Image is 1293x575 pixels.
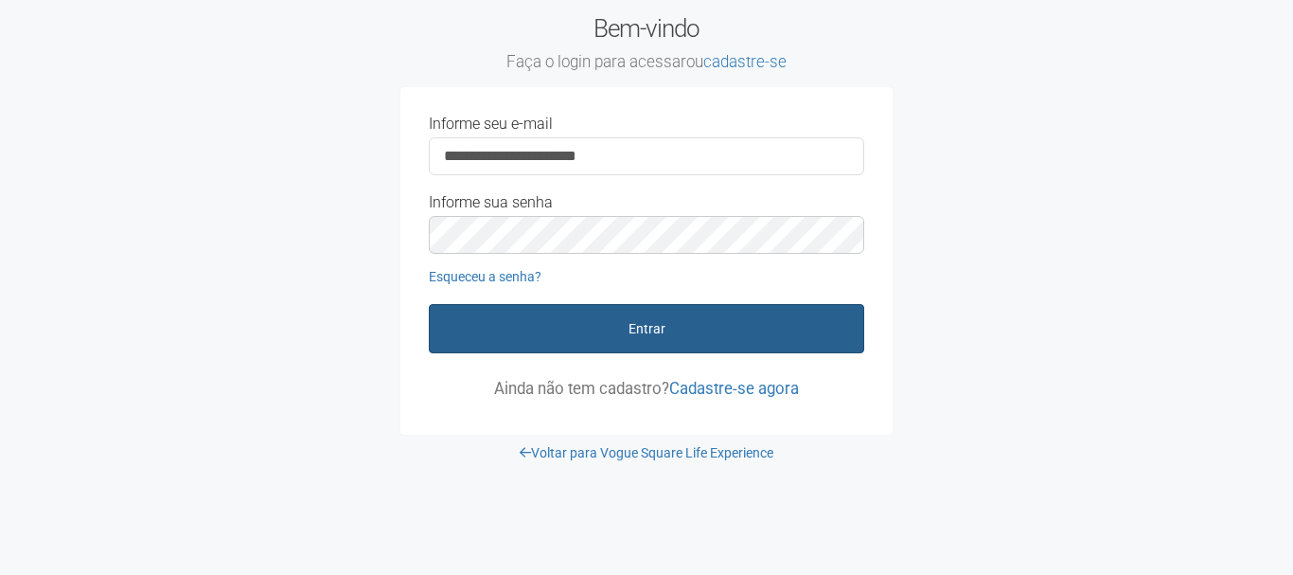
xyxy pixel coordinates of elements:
label: Informe sua senha [429,194,553,211]
button: Entrar [429,304,864,353]
a: Esqueceu a senha? [429,269,541,284]
a: Cadastre-se agora [669,379,799,398]
a: cadastre-se [703,52,787,71]
h2: Bem-vindo [400,14,893,73]
a: Voltar para Vogue Square Life Experience [520,445,773,460]
p: Ainda não tem cadastro? [429,380,864,397]
label: Informe seu e-mail [429,116,553,133]
small: Faça o login para acessar [400,52,893,73]
span: ou [686,52,787,71]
